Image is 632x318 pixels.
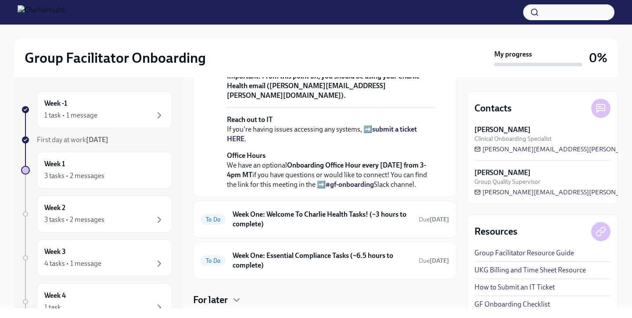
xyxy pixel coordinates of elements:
a: First day at work[DATE] [21,135,172,145]
a: Week 23 tasks • 2 messages [21,196,172,232]
h6: Week One: Welcome To Charlie Health Tasks! (~3 hours to complete) [233,210,412,229]
span: To Do [201,257,226,264]
img: CharlieHealth [18,5,66,19]
h6: Week 3 [44,247,66,257]
div: 3 tasks • 2 messages [44,171,104,181]
a: Week -11 task • 1 message [21,91,172,128]
span: Due [419,216,449,223]
span: Due [419,257,449,264]
strong: Onboarding Office Hour every [DATE] from 3-4pm MT [227,161,426,179]
strong: [DATE] [430,216,449,223]
h2: Group Facilitator Onboarding [25,49,206,67]
h6: Week 2 [44,203,65,213]
a: Week 34 tasks • 1 message [21,239,172,276]
strong: Office Hours [227,151,266,160]
a: How to Submit an IT Ticket [474,282,555,292]
h3: 0% [589,50,607,66]
a: Week 13 tasks • 2 messages [21,152,172,189]
strong: [PERSON_NAME] [474,168,531,178]
span: Group Quality Supervisor [474,178,540,186]
div: For later [193,293,456,307]
strong: [DATE] [86,136,108,144]
a: To DoWeek One: Welcome To Charlie Health Tasks! (~3 hours to complete)Due[DATE] [201,208,449,231]
strong: My progress [494,50,532,59]
span: August 25th, 2025 10:00 [419,215,449,224]
div: 1 task • 1 message [44,111,97,120]
h4: Resources [474,225,517,238]
a: UKG Billing and Time Sheet Resource [474,265,586,275]
p: We have an optional if you have questions or would like to connect! You can find the link for thi... [227,151,435,189]
a: GF Onboarding Checklist [474,300,550,309]
h6: Week 4 [44,291,66,300]
p: If you're having issues accessing any systems, ➡️ . [227,115,435,144]
strong: Reach out to IT [227,115,273,124]
div: 4 tasks • 1 message [44,259,101,268]
h4: Contacts [474,102,512,115]
h6: Week -1 [44,99,67,108]
h6: Week One: Essential Compliance Tasks (~6.5 hours to complete) [233,251,412,270]
span: Clinical Onboarding Specialist [474,135,552,143]
strong: [DATE] [430,257,449,264]
a: To DoWeek One: Essential Compliance Tasks (~6.5 hours to complete)Due[DATE] [201,249,449,272]
div: 1 task [44,303,61,312]
a: Group Facilitator Resource Guide [474,248,574,258]
h4: For later [193,293,228,307]
strong: From this point on, you should be using your Charlie Health email ([PERSON_NAME][EMAIL_ADDRESS][P... [227,72,420,100]
h6: Week 1 [44,159,65,169]
strong: [PERSON_NAME] [474,125,531,135]
a: #gf-onboarding [326,180,374,189]
span: August 25th, 2025 10:00 [419,257,449,265]
span: First day at work [37,136,108,144]
span: To Do [201,216,226,223]
div: 3 tasks • 2 messages [44,215,104,225]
